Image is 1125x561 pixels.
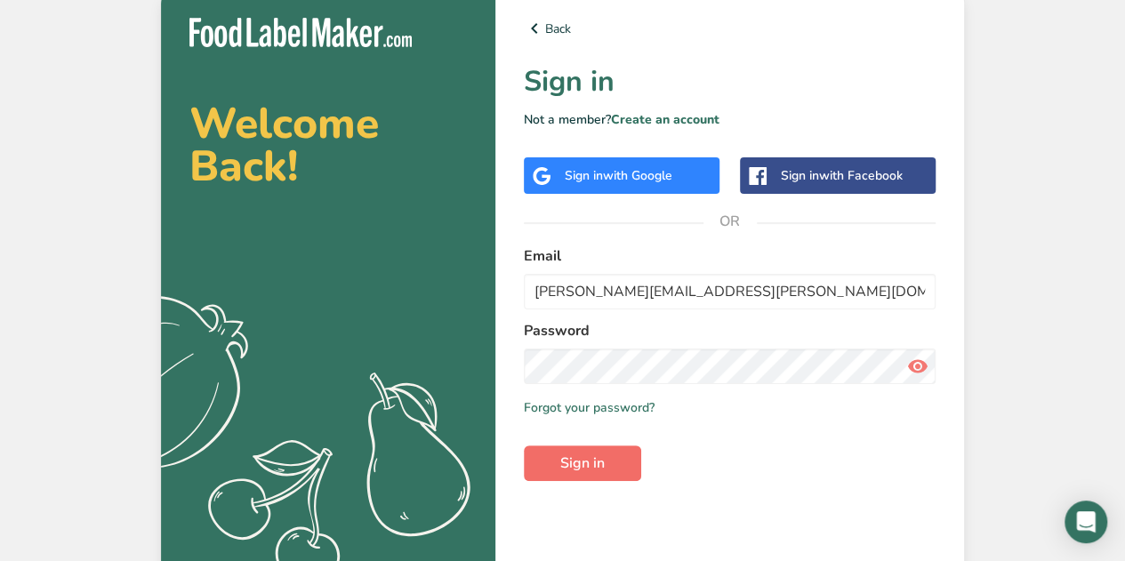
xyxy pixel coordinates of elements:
label: Email [524,245,936,267]
p: Not a member? [524,110,936,129]
span: OR [703,195,757,248]
button: Sign in [524,445,641,481]
span: with Google [603,167,672,184]
a: Create an account [611,111,719,128]
span: Sign in [560,453,605,474]
h2: Welcome Back! [189,102,467,188]
div: Open Intercom Messenger [1065,501,1107,543]
a: Forgot your password? [524,398,655,417]
a: Back [524,18,936,39]
h1: Sign in [524,60,936,103]
div: Sign in [781,166,903,185]
input: Enter Your Email [524,274,936,309]
img: Food Label Maker [189,18,412,47]
div: Sign in [565,166,672,185]
label: Password [524,320,936,341]
span: with Facebook [819,167,903,184]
